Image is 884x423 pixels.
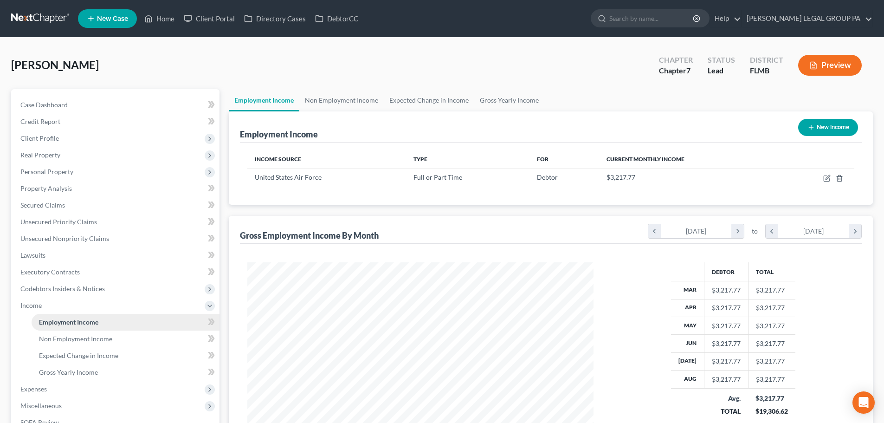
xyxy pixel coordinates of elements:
[671,335,704,352] th: Jun
[20,117,60,125] span: Credit Report
[671,281,704,299] th: Mar
[13,113,219,130] a: Credit Report
[731,224,744,238] i: chevron_right
[659,65,693,76] div: Chapter
[537,173,558,181] span: Debtor
[39,368,98,376] span: Gross Yearly Income
[750,65,783,76] div: FLMB
[20,184,72,192] span: Property Analysis
[11,58,99,72] span: [PERSON_NAME]
[13,247,219,264] a: Lawsuits
[32,314,219,331] a: Employment Income
[13,214,219,230] a: Unsecured Priority Claims
[229,89,299,111] a: Employment Income
[748,371,795,388] td: $3,217.77
[750,55,783,65] div: District
[661,224,732,238] div: [DATE]
[13,264,219,280] a: Executory Contracts
[748,317,795,334] td: $3,217.77
[712,339,741,348] div: $3,217.77
[748,335,795,352] td: $3,217.77
[255,173,322,181] span: United States Air Force
[39,335,112,343] span: Non Employment Income
[239,10,310,27] a: Directory Cases
[852,391,875,414] div: Open Intercom Messenger
[20,101,68,109] span: Case Dashboard
[384,89,474,111] a: Expected Change in Income
[607,173,635,181] span: $3,217.77
[686,66,690,75] span: 7
[32,331,219,347] a: Non Employment Income
[310,10,363,27] a: DebtorCC
[255,156,301,163] span: Income Source
[20,385,47,393] span: Expenses
[671,317,704,334] th: May
[712,286,741,295] div: $3,217.77
[752,227,758,236] span: to
[849,224,861,238] i: chevron_right
[39,318,98,326] span: Employment Income
[671,352,704,370] th: [DATE]
[20,151,60,159] span: Real Property
[20,251,45,259] span: Lawsuits
[413,173,462,181] span: Full or Part Time
[39,351,118,359] span: Expected Change in Income
[140,10,179,27] a: Home
[778,224,849,238] div: [DATE]
[607,156,684,163] span: Current Monthly Income
[97,15,128,22] span: New Case
[32,347,219,364] a: Expected Change in Income
[798,55,862,76] button: Preview
[708,65,735,76] div: Lead
[20,268,80,276] span: Executory Contracts
[755,394,788,403] div: $3,217.77
[240,230,379,241] div: Gross Employment Income By Month
[712,357,741,366] div: $3,217.77
[20,201,65,209] span: Secured Claims
[798,119,858,136] button: New Income
[712,375,741,384] div: $3,217.77
[20,168,73,176] span: Personal Property
[13,180,219,197] a: Property Analysis
[13,197,219,214] a: Secured Claims
[537,156,548,163] span: For
[20,234,109,242] span: Unsecured Nonpriority Claims
[748,262,795,281] th: Total
[711,394,741,403] div: Avg.
[13,230,219,247] a: Unsecured Nonpriority Claims
[755,407,788,416] div: $19,306.62
[13,97,219,113] a: Case Dashboard
[179,10,239,27] a: Client Portal
[32,364,219,381] a: Gross Yearly Income
[20,285,105,293] span: Codebtors Insiders & Notices
[710,10,741,27] a: Help
[240,129,318,140] div: Employment Income
[742,10,872,27] a: [PERSON_NAME] LEGAL GROUP PA
[704,262,748,281] th: Debtor
[748,281,795,299] td: $3,217.77
[671,299,704,317] th: Apr
[712,303,741,312] div: $3,217.77
[20,402,62,410] span: Miscellaneous
[712,321,741,331] div: $3,217.77
[20,218,97,226] span: Unsecured Priority Claims
[20,301,42,309] span: Income
[766,224,778,238] i: chevron_left
[671,371,704,388] th: Aug
[648,224,661,238] i: chevron_left
[748,299,795,317] td: $3,217.77
[474,89,544,111] a: Gross Yearly Income
[299,89,384,111] a: Non Employment Income
[20,134,59,142] span: Client Profile
[708,55,735,65] div: Status
[413,156,427,163] span: Type
[659,55,693,65] div: Chapter
[711,407,741,416] div: TOTAL
[609,10,694,27] input: Search by name...
[748,352,795,370] td: $3,217.77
